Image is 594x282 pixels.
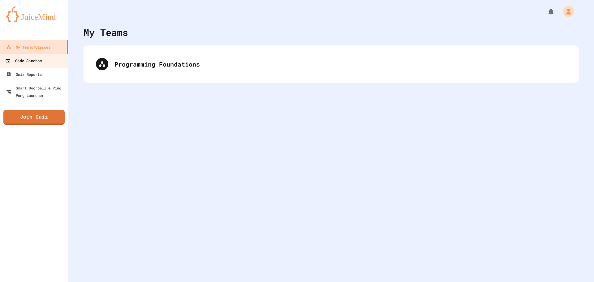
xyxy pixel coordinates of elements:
div: My Teams [84,25,128,39]
a: Join Quiz [3,110,65,125]
div: Quiz Reports [6,71,42,78]
div: My Notifications [536,6,556,17]
div: My Teams/Classes [6,43,50,51]
div: Programming Foundations [114,59,566,69]
div: Programming Foundations [90,52,572,76]
div: Smart Doorbell & Ping Pong Launcher [6,84,66,99]
div: My Account [556,4,575,19]
div: Code Sandbox [5,57,42,65]
img: logo-orange.svg [6,6,62,22]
